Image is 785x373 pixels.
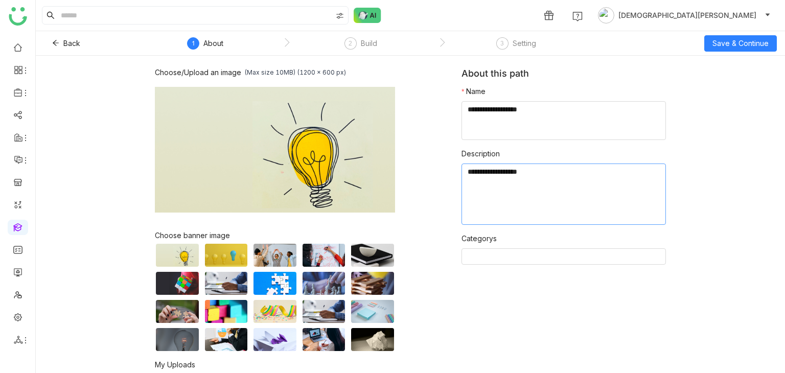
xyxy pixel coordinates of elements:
label: Name [461,86,486,97]
button: [DEMOGRAPHIC_DATA][PERSON_NAME] [596,7,773,24]
img: help.svg [572,11,583,21]
img: avatar [598,7,614,24]
div: My Uploads [155,360,461,369]
button: Back [44,35,88,52]
div: Choose/Upload an image [155,68,241,77]
span: Back [63,38,80,49]
div: Choose banner image [155,231,395,240]
span: [DEMOGRAPHIC_DATA][PERSON_NAME] [618,10,756,21]
span: 3 [500,39,504,47]
div: Setting [513,37,536,50]
div: 1About [187,37,223,56]
img: search-type.svg [336,12,344,20]
div: (Max size 10MB) (1200 x 600 px) [244,68,346,76]
div: 2Build [344,37,377,56]
span: Save & Continue [712,38,769,49]
div: 3Setting [496,37,536,56]
label: Categorys [461,233,497,244]
div: About this path [461,68,666,86]
span: 2 [349,39,352,47]
img: ask-buddy-normal.svg [354,8,381,23]
img: logo [9,7,27,26]
button: Save & Continue [704,35,777,52]
div: Build [361,37,377,50]
label: Description [461,148,500,159]
div: About [203,37,223,50]
span: 1 [192,39,195,47]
